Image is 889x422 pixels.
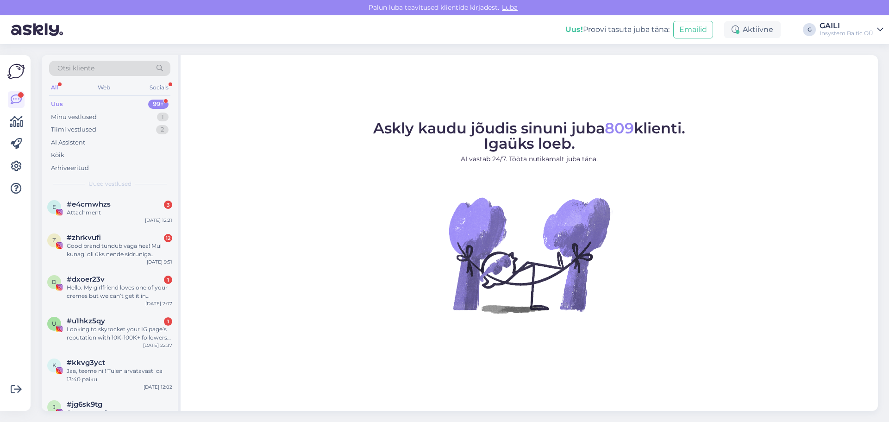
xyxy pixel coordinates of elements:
[67,367,172,384] div: Jaa, teeme nii! Tulen arvatavasti ca 13:40 paiku
[51,138,85,147] div: AI Assistent
[51,125,96,134] div: Tiimi vestlused
[164,276,172,284] div: 1
[820,22,873,30] div: GAILI
[7,63,25,80] img: Askly Logo
[67,233,101,242] span: #zhrkvufi
[88,180,131,188] span: Uued vestlused
[144,384,172,391] div: [DATE] 12:02
[164,234,172,242] div: 12
[164,317,172,326] div: 1
[673,21,713,38] button: Emailid
[67,242,172,258] div: Good brand tundub väga hea! Mul kunagi oli üks nende sidruniga üldpuhastus ka, väga meeldis.
[67,359,105,367] span: #kkvg3yct
[803,23,816,36] div: G
[446,171,613,338] img: No Chat active
[96,82,112,94] div: Web
[373,119,685,152] span: Askly kaudu jõudis sinuni juba klienti. Igaüks loeb.
[51,151,64,160] div: Kõik
[57,63,94,73] span: Otsi kliente
[605,119,634,137] span: 809
[148,82,170,94] div: Socials
[148,100,169,109] div: 99+
[67,275,105,283] span: #dxoer23v
[145,300,172,307] div: [DATE] 2:07
[157,113,169,122] div: 1
[373,154,685,164] p: AI vastab 24/7. Tööta nutikamalt juba täna.
[51,113,97,122] div: Minu vestlused
[52,278,56,285] span: d
[820,22,883,37] a: GAILIInsystem Baltic OÜ
[67,208,172,217] div: Attachment
[52,362,56,369] span: k
[143,342,172,349] div: [DATE] 22:37
[499,3,520,12] span: Luba
[145,217,172,224] div: [DATE] 12:21
[164,201,172,209] div: 3
[724,21,781,38] div: Aktiivne
[147,258,172,265] div: [DATE] 9:51
[565,24,670,35] div: Proovi tasuta juba täna:
[52,320,56,327] span: u
[52,203,56,210] span: e
[51,164,89,173] div: Arhiveeritud
[67,200,111,208] span: #e4cmwhzs
[820,30,873,37] div: Insystem Baltic OÜ
[565,25,583,34] b: Uus!
[156,125,169,134] div: 2
[67,400,102,409] span: #jg6sk9tg
[51,100,63,109] div: Uus
[67,283,172,300] div: Hello. My girlfriend loves one of your cremes but we can’t get it in [GEOGRAPHIC_DATA], if I boug...
[67,317,105,325] span: #u1hkz5qy
[49,82,60,94] div: All
[52,237,56,244] span: z
[53,403,56,410] span: j
[67,409,172,417] div: Olgu teeme nii
[67,325,172,342] div: Looking to skyrocket your IG page’s reputation with 10K-100K+ followers instantly? 🚀 🔥 HQ Followe...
